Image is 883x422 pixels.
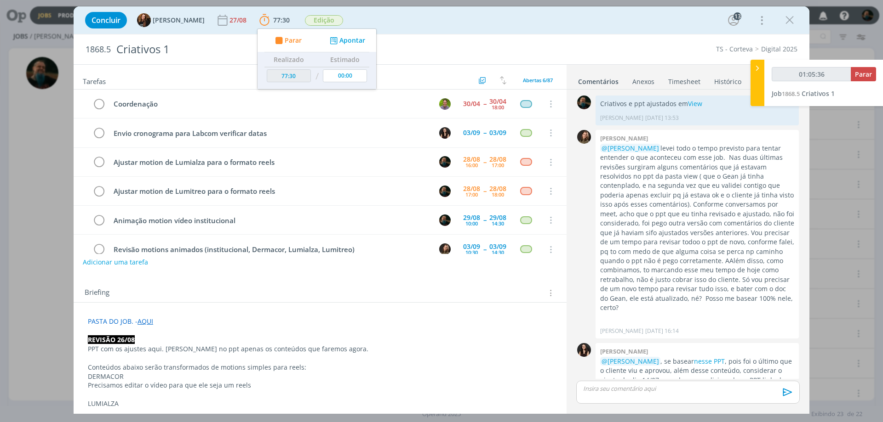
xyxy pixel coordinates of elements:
span: 1868.5 [86,45,111,55]
button: Concluir [85,12,127,28]
span: Concluir [92,17,120,24]
div: Anexos [632,77,654,86]
div: 10:30 [465,250,478,255]
div: Coordenação [109,98,430,110]
div: dialog [74,6,809,414]
span: -- [483,246,486,253]
p: , se basear , pois foi o último que o cliente viu e aprovou, além desse conteúdo, considerar o aj... [600,357,794,394]
div: 29/08 [489,214,506,221]
img: T [439,98,451,110]
button: M [438,184,452,198]
span: PASTA DO JOB. - [88,317,138,326]
button: M [438,155,452,169]
span: -- [483,217,486,223]
div: 18:00 [492,192,504,197]
button: T[PERSON_NAME] [137,13,205,27]
span: Parar [855,70,872,79]
button: Edição [304,15,344,26]
p: LUMIALZA [88,399,552,408]
span: 1868.5 [782,90,800,98]
div: 28/08 [463,186,480,192]
div: 28/08 [463,156,480,163]
div: Envio cronograma para Labcom verificar datas [109,128,430,139]
div: Revisão motions animados (institucional, Dermacor, Lumialza, Lumitreo) [109,244,430,255]
p: DERMACOR [88,372,552,381]
p: [PERSON_NAME] [600,327,643,335]
div: 10:00 [465,221,478,226]
div: Ajustar motion de Lumialza para o formato reels [109,157,430,168]
img: M [439,214,451,226]
th: Estimado [321,52,369,67]
div: 13 [734,12,741,20]
span: [PERSON_NAME] [153,17,205,23]
a: nesse PPT [694,357,725,366]
div: 16:00 [465,163,478,168]
span: Tarefas [83,75,106,86]
button: 13 [726,13,741,28]
a: Histórico [714,73,742,86]
a: Job1868.5Criativos 1 [772,89,835,98]
img: M [577,96,591,109]
span: @[PERSON_NAME] [602,144,659,152]
p: levei todo o tempo previsto para tentar entender o que aconteceu com esse job. Nas duas últimas r... [600,144,794,313]
span: [DATE] 16:14 [645,327,679,335]
div: 03/09 [489,129,506,136]
img: J [439,243,451,255]
img: I [439,127,451,139]
a: Comentários [578,73,619,86]
button: T [438,97,452,111]
b: [PERSON_NAME] [600,134,648,142]
span: Criativos 1 [802,89,835,98]
a: Digital 2025 [761,45,797,53]
p: Criativos e ppt ajustados em [600,99,794,108]
ul: 77:30 [257,28,377,90]
span: -- [483,129,486,136]
img: M [439,186,451,197]
div: 17:00 [492,163,504,168]
button: Parar [272,36,302,45]
p: PPT com os ajustes aqui. [PERSON_NAME] no ppt apenas os conteúdos que faremos agora. [88,344,552,354]
span: Briefing [85,287,109,299]
img: J [577,130,591,144]
div: Animação motion vídeo institucional [109,215,430,226]
p: Precisamos editar o vídeo para que ele seja um reels [88,381,552,390]
button: Adicionar uma tarefa [82,254,149,270]
td: / [313,67,321,86]
div: 14:30 [492,250,504,255]
a: Timesheet [668,73,701,86]
span: [DATE] 13:53 [645,114,679,122]
button: I [438,126,452,140]
div: 30/04 [463,101,480,107]
th: Realizado [264,52,313,67]
p: [PERSON_NAME] [600,114,643,122]
img: arrow-down-up.svg [500,76,506,84]
div: 28/08 [489,186,506,192]
b: [PERSON_NAME] [600,347,648,355]
a: TS - Corteva [716,45,753,53]
a: AQUI [138,317,153,326]
button: 77:30 [257,13,292,28]
button: J [438,242,452,256]
span: Parar [285,37,302,44]
div: Criativos 1 [113,38,497,61]
div: 03/09 [489,243,506,250]
div: 29/08 [463,214,480,221]
div: 14:30 [492,221,504,226]
span: Abertas 6/87 [523,77,553,84]
div: 17:00 [465,192,478,197]
button: Apontar [327,36,366,45]
div: 18:00 [492,105,504,110]
div: Ajustar motion de Lumitreo para o formato reels [109,186,430,197]
span: Edição [305,15,343,26]
span: -- [483,188,486,194]
p: Conteúdos abaixo serão transformados de motions simples para reels: [88,363,552,372]
a: View [688,99,702,108]
img: T [137,13,151,27]
div: 30/04 [489,98,506,105]
img: I [577,343,591,357]
span: 77:30 [273,16,290,24]
img: M [439,156,451,168]
span: -- [483,159,486,165]
div: 03/09 [463,129,480,136]
button: M [438,213,452,227]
